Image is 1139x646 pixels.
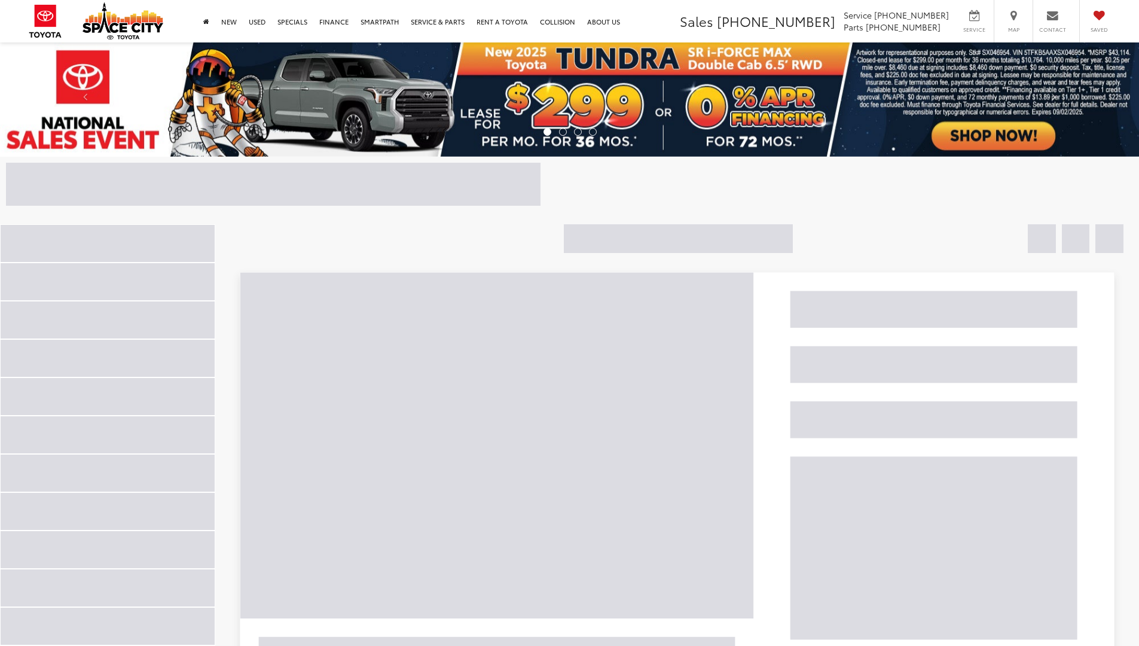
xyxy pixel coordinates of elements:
[844,21,863,33] span: Parts
[717,11,835,31] span: [PHONE_NUMBER]
[1000,26,1027,33] span: Map
[83,2,163,39] img: Space City Toyota
[680,11,713,31] span: Sales
[961,26,988,33] span: Service
[866,21,940,33] span: [PHONE_NUMBER]
[1086,26,1112,33] span: Saved
[844,9,872,21] span: Service
[874,9,949,21] span: [PHONE_NUMBER]
[1039,26,1066,33] span: Contact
